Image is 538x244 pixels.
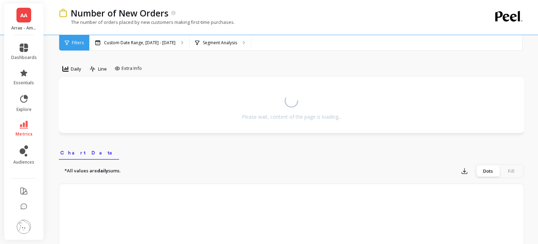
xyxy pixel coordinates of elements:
span: dashboards [11,55,37,60]
span: Extra Info [122,65,142,72]
p: Arrae - Amazon [11,25,37,31]
p: *All values are sums. [64,167,120,174]
p: The number of orders placed by new customers making first-time purchases. [59,19,235,25]
div: Fill [499,165,523,177]
img: header icon [59,9,67,18]
span: explore [16,107,32,112]
span: metrics [15,131,33,137]
span: Line [98,66,107,72]
div: Dots [476,165,499,177]
p: Custom Date Range, [DATE] - [DATE] [104,40,175,46]
span: Chart Data [60,149,118,156]
p: Number of New Orders [71,7,168,19]
p: Segment Analysis [203,40,237,46]
span: audiences [13,159,34,165]
div: Please wait, content of the page is loading... [242,113,342,120]
span: essentials [14,80,34,86]
img: profile picture [17,220,31,234]
span: Filters [72,40,84,46]
span: Daily [71,66,81,72]
span: AA [20,11,27,19]
nav: Tabs [59,144,524,160]
strong: daily [97,167,108,174]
